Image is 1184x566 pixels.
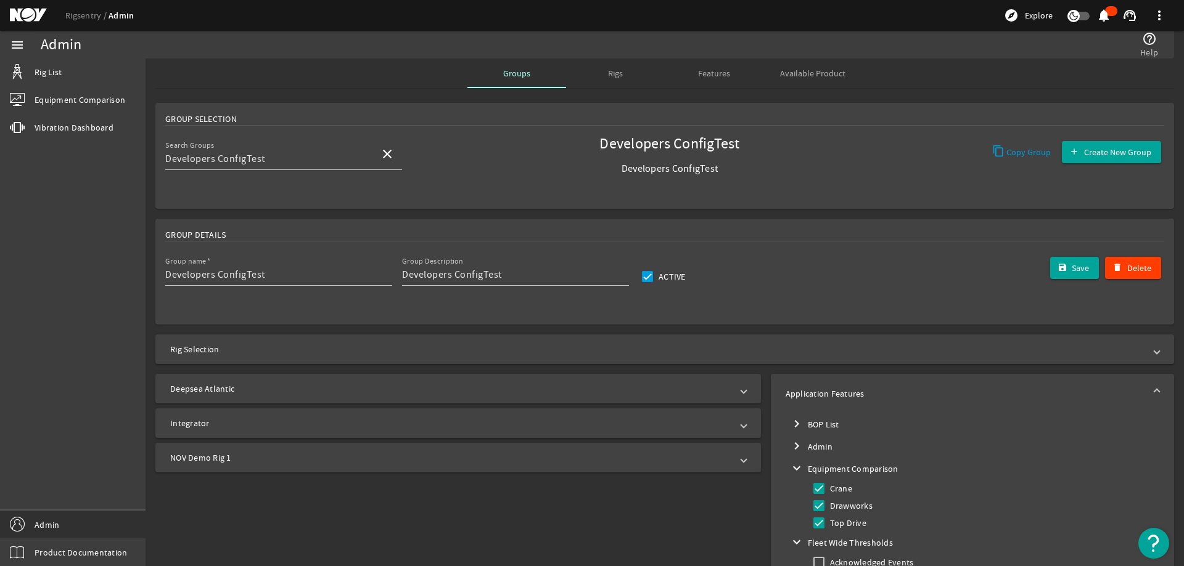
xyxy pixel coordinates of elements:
label: Top Drive [828,517,866,529]
button: Copy Group [987,141,1056,163]
mat-tree-node: Fleet Wide Thresholds [786,532,1159,554]
mat-icon: close [380,147,395,161]
mat-icon: explore [1004,8,1019,23]
mat-expansion-panel-header: Application Features [771,374,1174,413]
label: Crane [828,482,852,495]
mat-panel-title: Application Features [786,387,1145,400]
span: Features [698,69,730,78]
mat-label: Group Description [402,257,463,266]
input: Search [165,152,370,166]
mat-label: Search Groups [165,141,215,150]
button: Toggle Fleet Wide Thresholds [786,532,808,554]
button: Toggle Admin [786,435,808,458]
span: Available Product [780,69,845,78]
a: Rigsentry [65,10,109,21]
mat-label: Group name [165,257,207,266]
mat-expansion-panel-header: Integrator [155,408,761,438]
span: Groups [503,69,530,78]
span: Group Selection [165,113,237,125]
mat-icon: help_outline [1142,31,1157,46]
mat-icon: expand_more [789,461,804,475]
button: Open Resource Center [1138,528,1169,559]
mat-tree-node: Equipment Comparison [786,458,1159,480]
mat-panel-title: Integrator [170,417,731,429]
span: Developers ConfigTest [551,138,788,150]
button: Create New Group [1062,141,1161,163]
span: Vibration Dashboard [35,121,113,134]
mat-icon: support_agent [1122,8,1137,23]
button: Delete [1105,257,1161,279]
button: Toggle BOP List [786,413,808,435]
span: Group Details [165,228,226,241]
mat-icon: chevron_right [789,439,804,453]
button: Save [1050,257,1100,279]
span: Help [1140,46,1158,59]
mat-panel-title: Rig Selection [170,343,1145,355]
mat-panel-title: Deepsea Atlantic [170,382,731,395]
mat-expansion-panel-header: NOV Demo Rig 1 [155,443,761,472]
button: more_vert [1145,1,1174,30]
mat-expansion-panel-header: Rig Selection [155,334,1174,364]
mat-icon: menu [10,38,25,52]
mat-panel-title: NOV Demo Rig 1 [170,451,731,464]
mat-icon: vibration [10,120,25,135]
mat-tree-node: Admin [786,435,1159,458]
button: Explore [999,6,1058,25]
a: Admin [109,10,134,22]
button: Toggle Equipment Comparison [786,458,808,480]
span: Create New Group [1084,146,1151,158]
mat-icon: chevron_right [789,416,804,431]
mat-tree-node: BOP List [786,413,1159,435]
label: Drawworks [828,499,873,512]
span: Save [1072,262,1089,274]
label: Active [656,270,686,283]
mat-icon: notifications [1096,8,1111,23]
div: Admin [41,39,81,51]
span: Explore [1025,9,1053,22]
span: Product Documentation [35,546,127,559]
span: Developers ConfigTest [551,163,788,175]
mat-expansion-panel-header: Deepsea Atlantic [155,374,761,403]
mat-icon: expand_more [789,535,804,549]
span: Rig List [35,66,62,78]
span: Copy Group [1006,146,1051,158]
span: Delete [1127,262,1151,274]
span: Rigs [608,69,623,78]
span: Equipment Comparison [35,94,125,106]
span: Admin [35,519,59,531]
